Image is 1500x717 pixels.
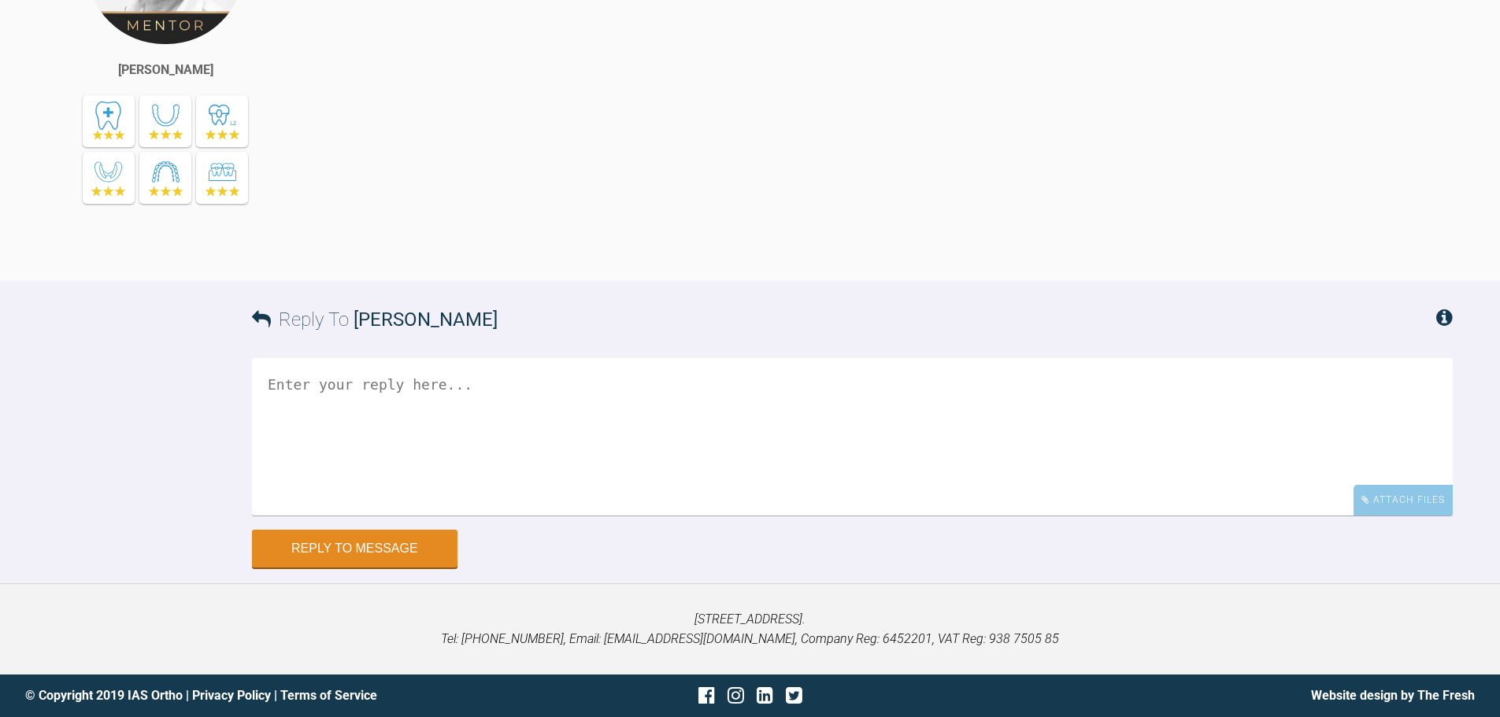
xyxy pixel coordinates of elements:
a: Privacy Policy [192,688,271,703]
span: [PERSON_NAME] [354,309,498,331]
a: Terms of Service [280,688,377,703]
div: [PERSON_NAME] [118,60,213,80]
div: © Copyright 2019 IAS Ortho | | [25,686,509,706]
button: Reply to Message [252,530,457,567]
h3: Reply To [252,305,498,334]
p: [STREET_ADDRESS]. Tel: [PHONE_NUMBER], Email: [EMAIL_ADDRESS][DOMAIN_NAME], Company Reg: 6452201,... [25,609,1475,649]
div: Attach Files [1354,485,1453,516]
a: Website design by The Fresh [1311,688,1475,703]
